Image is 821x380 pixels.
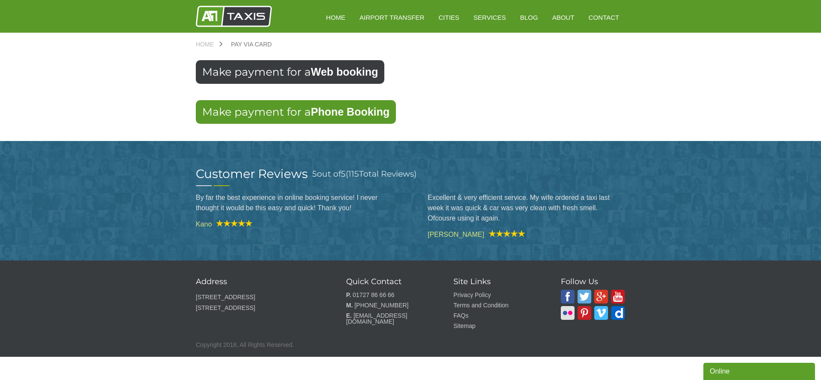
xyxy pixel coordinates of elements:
img: A1 Taxis Review [212,220,252,227]
a: Make payment for aWeb booking [196,60,384,84]
span: 5 [312,169,317,179]
a: Make payment for aPhone Booking [196,100,396,124]
strong: E. [346,312,352,319]
a: HOME [320,7,351,28]
a: Home [196,41,222,47]
strong: Phone Booking [311,106,389,118]
h3: out of ( Total Reviews) [312,168,417,180]
blockquote: By far the best experience in online booking service! I never thought it would be this easy and q... [196,186,393,220]
a: Airport Transfer [353,7,430,28]
a: Terms and Condition [453,302,508,309]
a: Cities [432,7,465,28]
cite: [PERSON_NAME] [428,230,625,238]
a: Contact [583,7,625,28]
strong: P. [346,291,351,298]
span: 5 [341,169,346,179]
img: A1 Taxis [196,6,272,27]
img: A1 Taxis [561,290,575,303]
strong: Web booking [311,66,378,78]
a: Services [468,7,512,28]
a: Privacy Policy [453,291,491,298]
a: 01727 86 66 66 [353,291,394,298]
p: [STREET_ADDRESS] [STREET_ADDRESS] [196,292,325,313]
h3: Site Links [453,278,539,285]
img: A1 Taxis Review [484,230,525,237]
p: Copyright 2018, All Rights Reserved. [196,340,625,350]
a: Blog [514,7,544,28]
a: [EMAIL_ADDRESS][DOMAIN_NAME] [346,312,407,325]
h3: Address [196,278,325,285]
a: Pay via Card [222,41,280,47]
a: [PHONE_NUMBER] [354,302,408,309]
h2: Customer Reviews [196,168,308,180]
strong: M. [346,302,353,309]
iframe: chat widget [703,361,817,380]
a: FAQs [453,312,468,319]
a: Sitemap [453,322,475,329]
blockquote: Excellent & very efficient service. My wife ordered a taxi last week it was quick & car was very ... [428,186,625,230]
h3: Follow Us [561,278,625,285]
span: 115 [348,169,359,179]
cite: Kano [196,220,393,228]
h3: Quick Contact [346,278,432,285]
a: About [546,7,581,28]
